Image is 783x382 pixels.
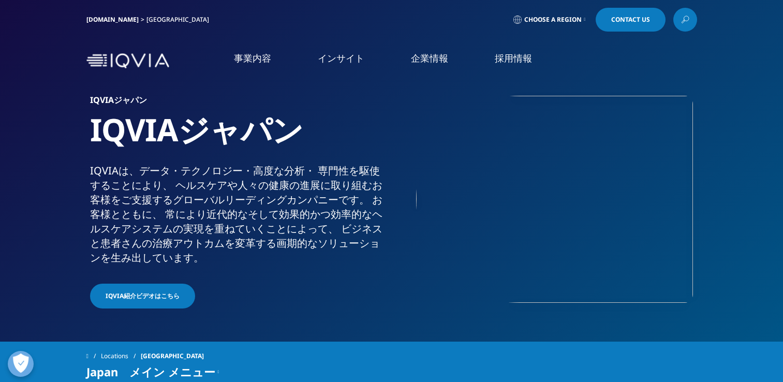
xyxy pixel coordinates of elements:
span: Choose a Region [524,16,582,24]
a: インサイト [318,52,364,65]
span: [GEOGRAPHIC_DATA] [141,347,204,365]
span: Contact Us [611,17,650,23]
span: IQVIA紹介ビデオはこちら [106,291,180,301]
span: Japan メイン メニュー [86,365,215,378]
a: Contact Us [596,8,666,32]
div: [GEOGRAPHIC_DATA] [146,16,213,24]
a: 事業内容 [234,52,271,65]
div: IQVIAは、​データ・​テクノロジー・​高度な​分析・​ 専門性を​駆使する​ことに​より、​ ヘルスケアや​人々の​健康の​進展に​取り組む​お客様を​ご支援​する​グローバル​リーディング... [90,164,388,265]
a: 採用情報 [495,52,532,65]
nav: Primary [173,36,697,85]
h6: IQVIAジャパン [90,96,388,110]
a: Locations [101,347,141,365]
h1: IQVIAジャパン [90,110,388,164]
img: 873_asian-businesspeople-meeting-in-office.jpg [416,96,693,303]
a: IQVIA紹介ビデオはこちら [90,284,195,308]
button: 優先設定センターを開く [8,351,34,377]
a: 企業情報 [411,52,448,65]
a: [DOMAIN_NAME] [86,15,139,24]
